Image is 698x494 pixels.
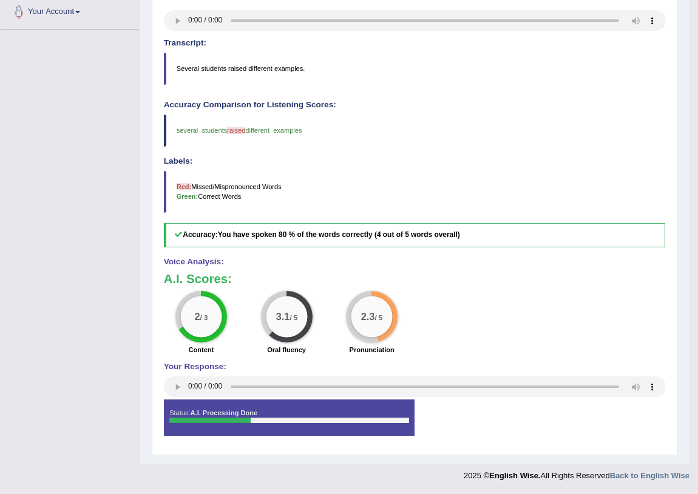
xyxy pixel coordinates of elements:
[361,311,375,322] big: 2.3
[164,157,666,166] h4: Labels:
[164,399,415,436] div: Status:
[164,171,666,212] blockquote: Missed/Mispronounced Words Correct Words
[273,127,302,134] span: examples
[177,183,192,190] b: Red:
[489,471,540,480] strong: English Wise.
[164,272,232,285] b: A.I. Scores:
[267,345,306,355] label: Oral fluency
[218,230,460,239] b: You have spoken 80 % of the words correctly (4 out of 5 words overall)
[276,311,290,322] big: 3.1
[191,409,258,416] strong: A.I. Processing Done
[245,127,269,134] span: different
[610,471,690,480] a: Back to English Wise
[164,223,666,248] h5: Accuracy:
[464,464,690,481] div: 2025 © All Rights Reserved
[189,345,214,355] label: Content
[164,258,666,267] h4: Voice Analysis:
[375,313,383,321] small: / 5
[164,53,666,84] blockquote: Several students raised different examples.
[164,101,666,110] h4: Accuracy Comparison for Listening Scores:
[350,345,395,355] label: Pronunciation
[164,362,666,372] h4: Your Response:
[290,313,297,321] small: / 5
[202,127,227,134] span: students
[177,127,198,134] span: several
[177,193,198,200] b: Green:
[200,313,208,321] small: / 3
[195,311,200,322] big: 2
[164,39,666,48] h4: Transcript:
[227,127,245,134] span: raised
